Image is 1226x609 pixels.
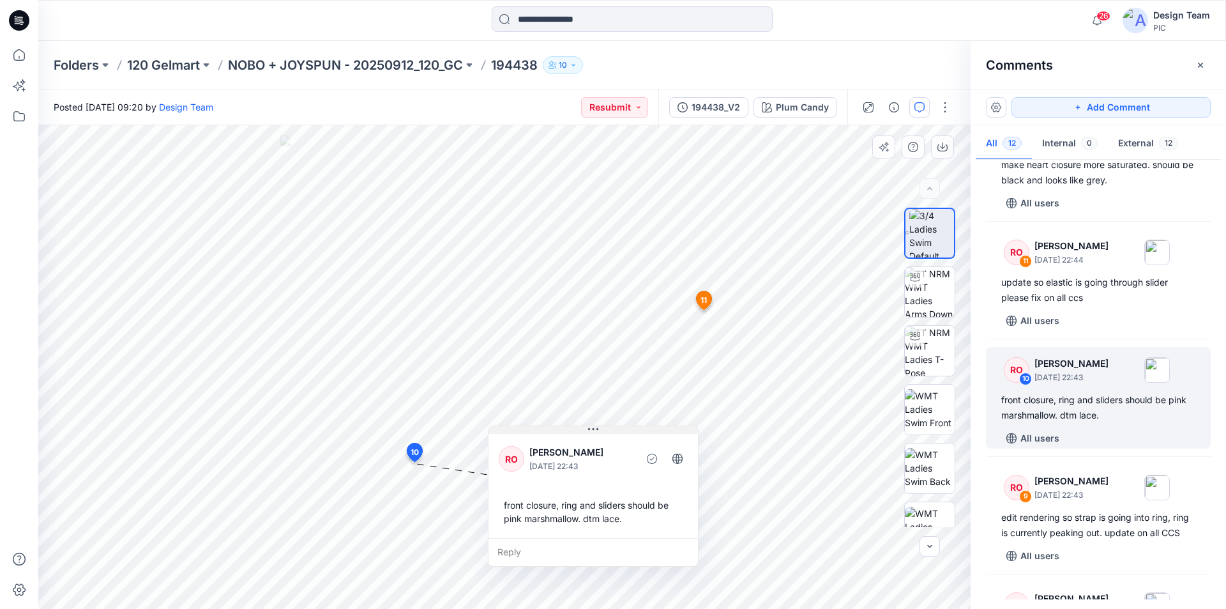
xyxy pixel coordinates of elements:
div: RO [1004,357,1029,383]
div: front closure, ring and sliders should be pink marshmallow. dtm lace. [1001,392,1195,423]
div: Reply [488,538,698,566]
img: WMT Ladies Swim Back [905,448,955,488]
p: [PERSON_NAME] [1034,238,1109,254]
p: [PERSON_NAME] [529,445,633,460]
button: All users [1001,311,1064,331]
button: All [976,128,1032,160]
button: 10 [543,56,583,74]
button: All users [1001,428,1064,449]
div: RO [499,446,524,472]
img: avatar [1123,8,1148,33]
p: 194438 [491,56,538,74]
p: All users [1020,431,1059,446]
button: All users [1001,193,1064,213]
div: RO [1004,475,1029,500]
div: RO [1004,240,1029,265]
div: front closure, ring and sliders should be pink marshmallow. dtm lace. [499,493,688,530]
div: 194438_V2 [692,100,740,114]
p: [DATE] 22:44 [1034,254,1109,266]
span: 0 [1081,137,1098,150]
span: Posted [DATE] 09:20 by [54,100,213,114]
div: update so elastic is going through slider please fix on all ccs [1001,275,1195,305]
h2: Comments [986,58,1053,73]
p: [PERSON_NAME] [1034,474,1109,489]
img: TT NRM WMT Ladies T-Pose [905,326,955,376]
p: All users [1020,548,1059,564]
span: 10 [411,447,419,458]
p: [PERSON_NAME] [1034,356,1109,371]
div: PIC [1153,23,1210,33]
a: Folders [54,56,99,74]
button: Internal [1032,128,1108,160]
button: Add Comment [1011,97,1211,118]
span: 11 [700,295,707,306]
button: External [1108,128,1188,160]
p: 10 [559,58,567,72]
img: 3/4 Ladies Swim Default [909,209,954,258]
img: WMT Ladies Swim Front [905,389,955,429]
div: Plum Candy [776,100,829,114]
span: 12 [1159,137,1178,150]
span: 12 [1003,137,1022,150]
div: 10 [1019,373,1032,385]
button: Details [884,97,904,118]
p: [PERSON_NAME] [1034,591,1109,606]
button: 194438_V2 [669,97,748,118]
button: All users [1001,546,1064,566]
div: 9 [1019,490,1032,503]
div: edit rendering so strap is going into ring, ring is currently peaking out. update on all CCS [1001,510,1195,541]
p: All users [1020,313,1059,328]
button: Plum Candy [753,97,837,118]
a: Design Team [159,102,213,112]
p: [DATE] 22:43 [1034,371,1109,384]
p: [DATE] 22:43 [1034,489,1109,502]
a: 120 Gelmart [127,56,200,74]
p: [DATE] 22:43 [529,460,633,473]
div: make heart closure more saturated. should be black and looks like grey. [1001,157,1195,188]
a: NOBO + JOYSPUN - 20250912_120_GC [228,56,463,74]
img: TT NRM WMT Ladies Arms Down [905,267,955,317]
p: All users [1020,196,1059,211]
div: 11 [1019,255,1032,268]
span: 26 [1096,11,1110,21]
img: WMT Ladies Swim Left [905,507,955,547]
div: Design Team [1153,8,1210,23]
